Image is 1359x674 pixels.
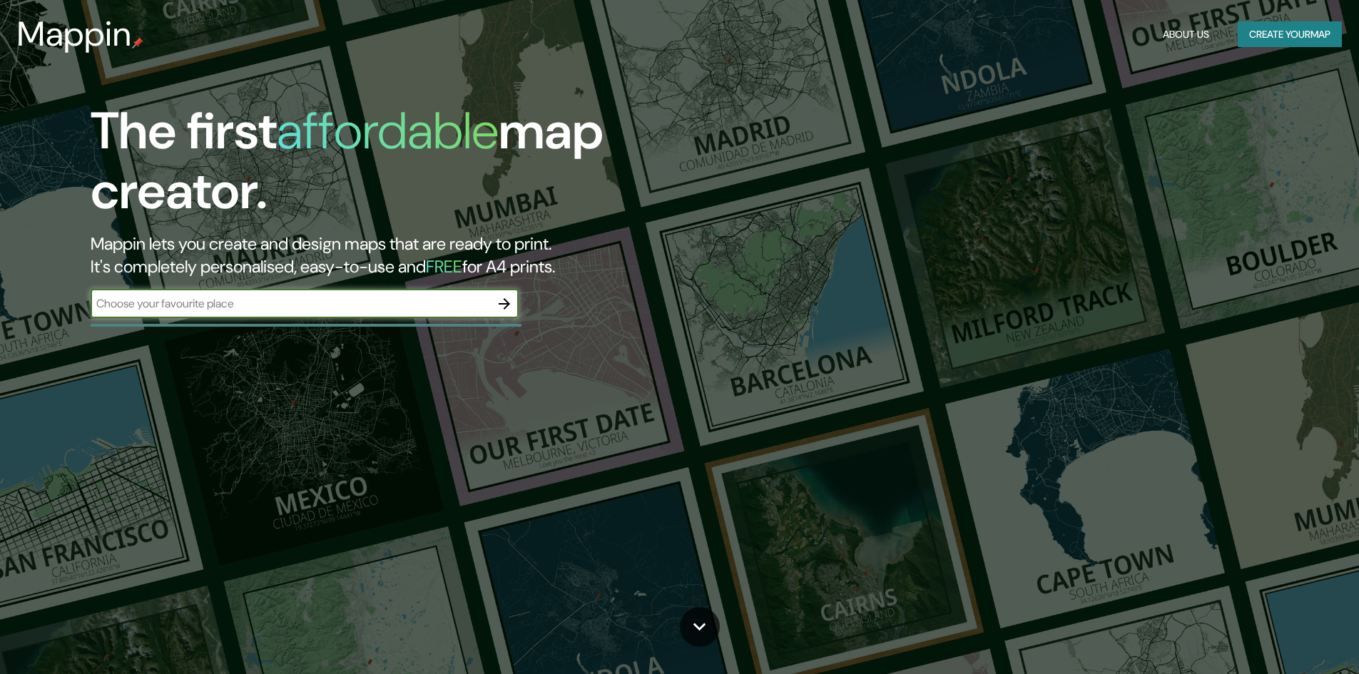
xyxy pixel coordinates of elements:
img: mappin-pin [132,37,143,48]
button: Create yourmap [1238,21,1342,48]
h1: The first map creator. [91,101,770,233]
h2: Mappin lets you create and design maps that are ready to print. It's completely personalised, eas... [91,233,770,278]
input: Choose your favourite place [91,295,490,312]
h3: Mappin [17,14,132,54]
h5: FREE [426,255,462,277]
h1: affordable [277,98,499,164]
button: About Us [1157,21,1215,48]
